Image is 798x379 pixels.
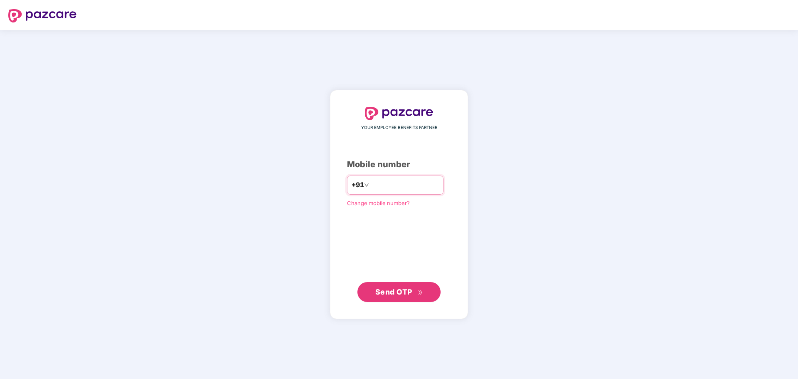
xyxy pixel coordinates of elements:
[352,180,364,190] span: +91
[347,200,410,206] a: Change mobile number?
[418,290,423,295] span: double-right
[364,183,369,188] span: down
[375,287,412,296] span: Send OTP
[8,9,77,22] img: logo
[357,282,441,302] button: Send OTPdouble-right
[361,124,437,131] span: YOUR EMPLOYEE BENEFITS PARTNER
[347,158,451,171] div: Mobile number
[365,107,433,120] img: logo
